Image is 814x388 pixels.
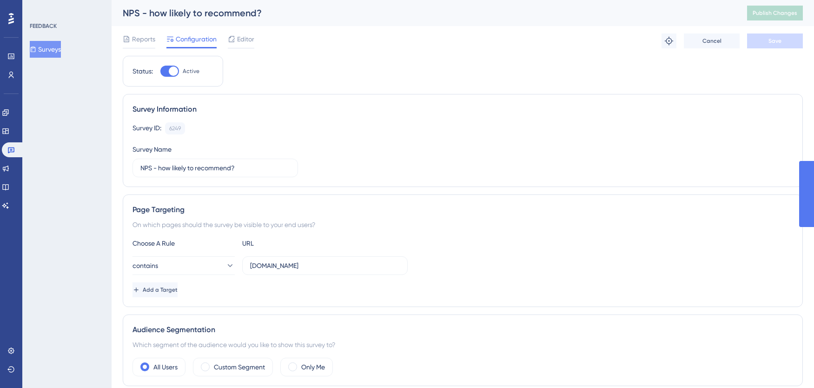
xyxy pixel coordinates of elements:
[132,66,153,77] div: Status:
[132,282,178,297] button: Add a Target
[132,144,172,155] div: Survey Name
[140,163,290,173] input: Type your Survey name
[132,219,793,230] div: On which pages should the survey be visible to your end users?
[132,339,793,350] div: Which segment of the audience would you like to show this survey to?
[684,33,740,48] button: Cancel
[143,286,178,294] span: Add a Target
[250,261,400,271] input: yourwebsite.com/path
[132,324,793,335] div: Audience Segmentation
[132,238,235,249] div: Choose A Rule
[176,33,217,45] span: Configuration
[132,104,793,115] div: Survey Information
[775,351,803,379] iframe: UserGuiding AI Assistant Launcher
[132,33,155,45] span: Reports
[132,260,158,271] span: contains
[753,9,797,17] span: Publish Changes
[132,256,235,275] button: contains
[132,204,793,215] div: Page Targeting
[301,361,325,373] label: Only Me
[30,22,57,30] div: FEEDBACK
[214,361,265,373] label: Custom Segment
[702,37,721,45] span: Cancel
[237,33,254,45] span: Editor
[747,33,803,48] button: Save
[132,122,161,134] div: Survey ID:
[183,67,199,75] span: Active
[768,37,781,45] span: Save
[747,6,803,20] button: Publish Changes
[242,238,344,249] div: URL
[123,7,724,20] div: NPS - how likely to recommend?
[153,361,178,373] label: All Users
[30,41,61,58] button: Surveys
[169,125,181,132] div: 6249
